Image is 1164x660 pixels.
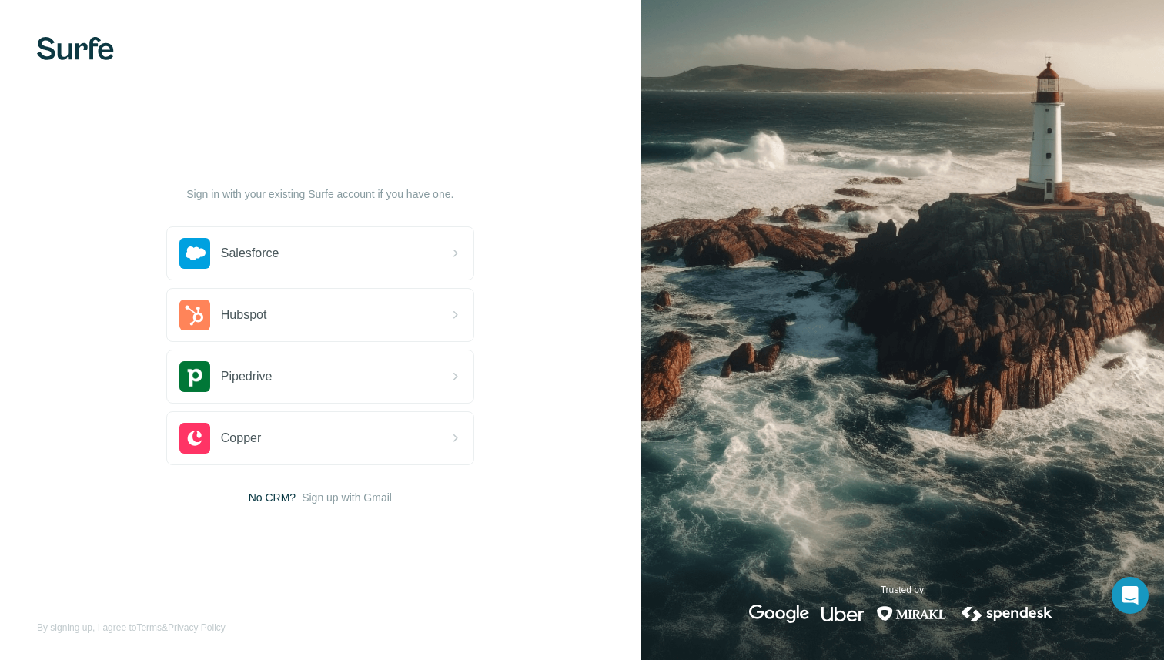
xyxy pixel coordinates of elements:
[168,622,226,633] a: Privacy Policy
[249,490,296,505] span: No CRM?
[166,156,474,180] h1: Let’s get started!
[876,605,947,623] img: mirakl's logo
[749,605,809,623] img: google's logo
[186,186,453,202] p: Sign in with your existing Surfe account if you have one.
[37,37,114,60] img: Surfe's logo
[302,490,392,505] button: Sign up with Gmail
[221,429,261,447] span: Copper
[179,423,210,454] img: copper's logo
[221,244,279,263] span: Salesforce
[37,621,226,635] span: By signing up, I agree to &
[881,583,924,597] p: Trusted by
[221,367,273,386] span: Pipedrive
[179,238,210,269] img: salesforce's logo
[1112,577,1149,614] div: Open Intercom Messenger
[221,306,267,324] span: Hubspot
[959,605,1055,623] img: spendesk's logo
[136,622,162,633] a: Terms
[179,300,210,330] img: hubspot's logo
[821,605,864,623] img: uber's logo
[179,361,210,392] img: pipedrive's logo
